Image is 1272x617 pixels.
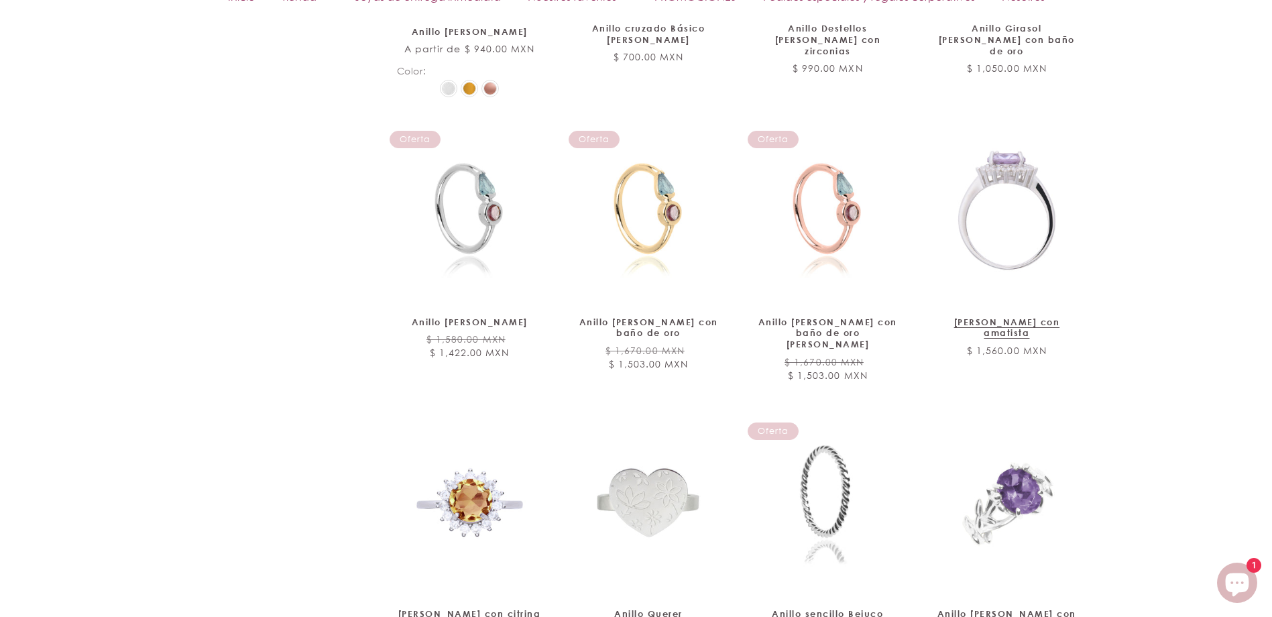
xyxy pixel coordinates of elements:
a: Anillo Girasol [PERSON_NAME] con baño de oro [934,23,1080,57]
a: Anillo cruzado Básico [PERSON_NAME] [576,23,721,46]
inbox-online-store-chat: Chat de la tienda online Shopify [1213,563,1261,606]
a: Anillo Destellos [PERSON_NAME] con zirconias [755,23,901,57]
a: [PERSON_NAME] con amatista [934,317,1080,339]
a: Anillo [PERSON_NAME] [397,317,542,328]
a: Anillo [PERSON_NAME] con baño de oro [576,317,721,339]
a: Anillo [PERSON_NAME] con baño de oro [PERSON_NAME] [755,317,901,351]
a: Anillo [PERSON_NAME] [397,26,542,38]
